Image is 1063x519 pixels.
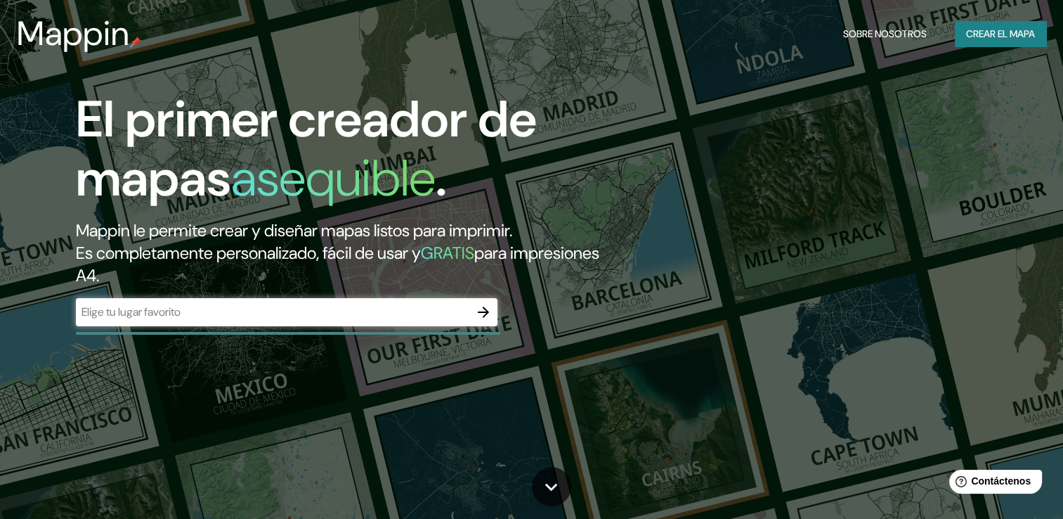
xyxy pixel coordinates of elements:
font: Crear el mapa [966,25,1035,43]
h1: asequible [231,146,436,211]
button: Sobre nosotros [837,21,932,47]
img: mappin-pin [130,37,141,48]
h2: Mappin le permite crear y diseñar mapas listos para imprimir. Es completamente personalizado, fác... [76,219,608,287]
button: Crear el mapa [955,21,1046,47]
h5: GRATIS [421,242,474,264]
input: Elige tu lugar favorito [76,304,469,320]
font: Sobre nosotros [843,25,927,43]
h3: Mappin [17,14,130,53]
iframe: Help widget launcher [938,464,1048,504]
h1: El primer creador de mapas . [76,90,608,219]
